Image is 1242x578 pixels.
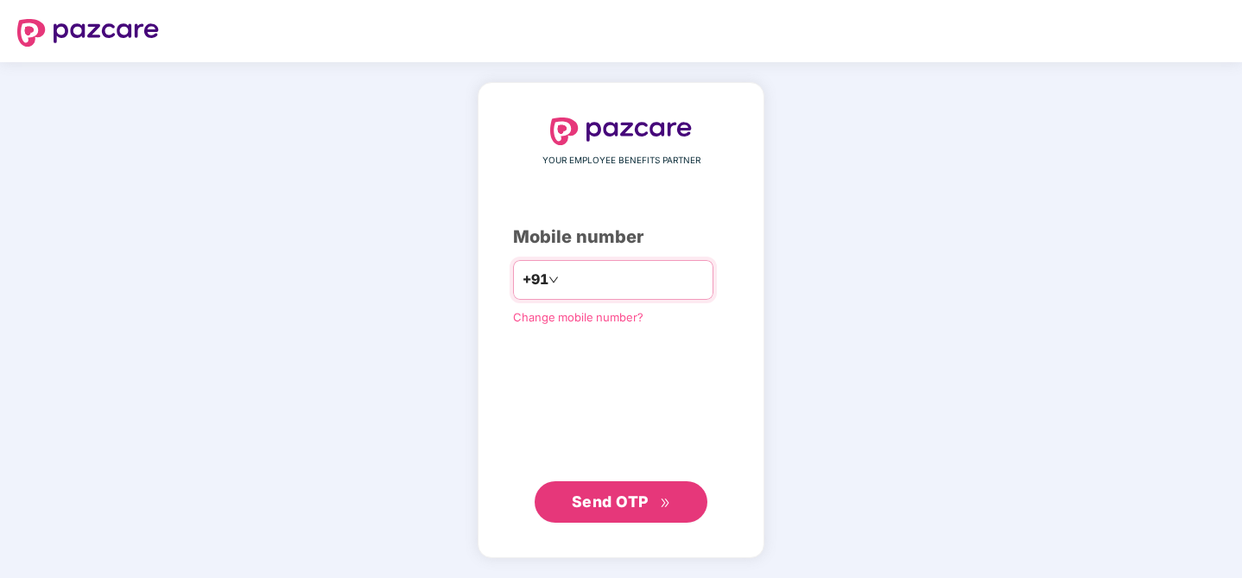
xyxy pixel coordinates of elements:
button: Send OTPdouble-right [535,481,707,523]
span: down [548,275,559,285]
img: logo [17,19,159,47]
span: Send OTP [572,492,649,511]
a: Change mobile number? [513,310,643,324]
span: YOUR EMPLOYEE BENEFITS PARTNER [542,154,700,168]
img: logo [550,118,692,145]
div: Mobile number [513,224,729,251]
span: double-right [660,498,671,509]
span: +91 [523,269,548,290]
